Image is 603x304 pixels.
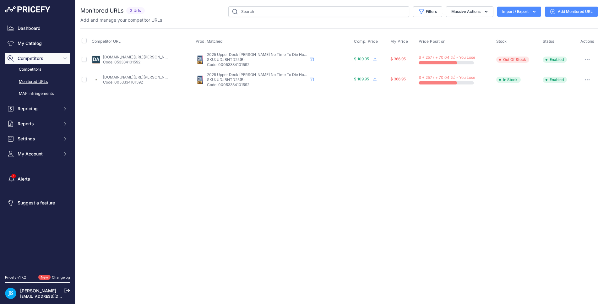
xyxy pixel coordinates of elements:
span: 2 Urls [126,7,145,14]
span: Prod. Matched [196,39,223,44]
a: [DOMAIN_NAME][URL][PERSON_NAME] [103,55,174,59]
span: Competitors [18,55,59,62]
p: Code: 00053334101592 [207,62,307,67]
span: Price Position [419,39,446,44]
a: Monitored URLs [5,76,70,87]
span: Repricing [18,106,59,112]
p: Code: 0053334101592 [103,80,168,85]
span: Out Of Stock [496,57,529,63]
span: 2025 Upper Deck [PERSON_NAME] No Time To Die Hobby Box [207,72,318,77]
div: Pricefy v1.7.2 [5,275,26,280]
span: My Price [390,39,408,44]
button: Filters [413,6,442,17]
span: Stock [496,39,507,44]
span: Enabled [543,77,567,83]
button: Price Position [419,39,447,44]
span: Enabled [543,57,567,63]
button: Competitors [5,53,70,64]
span: New [38,275,51,280]
button: Massive Actions [446,6,493,17]
a: My Catalog [5,38,70,49]
span: Reports [18,121,59,127]
a: [PERSON_NAME] [20,288,56,293]
button: Import / Export [497,7,541,17]
span: $ + 257 ( + 70.04 %) - You Lose [419,55,475,60]
a: Dashboard [5,23,70,34]
span: Comp. Price [354,39,378,44]
button: Reports [5,118,70,129]
span: Actions [580,39,594,44]
a: Competitors [5,64,70,75]
span: Competitor URL [92,39,121,44]
a: [EMAIL_ADDRESS][DOMAIN_NAME] [20,294,86,299]
p: SKU: UDJBNTD25(B) [207,77,307,82]
nav: Sidebar [5,23,70,267]
input: Search [228,6,409,17]
p: Code: 00053334101592 [207,82,307,87]
span: $ 109.95 [354,77,369,81]
button: My Price [390,39,409,44]
button: Comp. Price [354,39,379,44]
span: Settings [18,136,59,142]
a: MAP infringements [5,88,70,99]
span: $ + 257 ( + 70.04 %) - You Lose [419,75,475,80]
a: Add Monitored URL [545,7,598,17]
a: Changelog [52,275,70,280]
span: $ 366.95 [390,77,406,81]
button: Repricing [5,103,70,114]
span: Status [543,39,554,44]
p: Add and manage your competitor URLs [80,17,162,23]
button: My Account [5,148,70,160]
span: In Stock [496,77,521,83]
span: $ 109.95 [354,57,369,61]
p: Code: 053334101592 [103,60,168,65]
button: Settings [5,133,70,144]
span: $ 366.95 [390,57,406,61]
a: Suggest a feature [5,197,70,209]
a: [DOMAIN_NAME][URL][PERSON_NAME] [103,75,174,79]
img: Pricefy Logo [5,6,50,13]
a: Alerts [5,173,70,185]
span: 2025 Upper Deck [PERSON_NAME] No Time To Die Hobby Box [207,52,318,57]
span: My Account [18,151,59,157]
p: SKU: UDJBNTD25(B) [207,57,307,62]
h2: Monitored URLs [80,6,124,15]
